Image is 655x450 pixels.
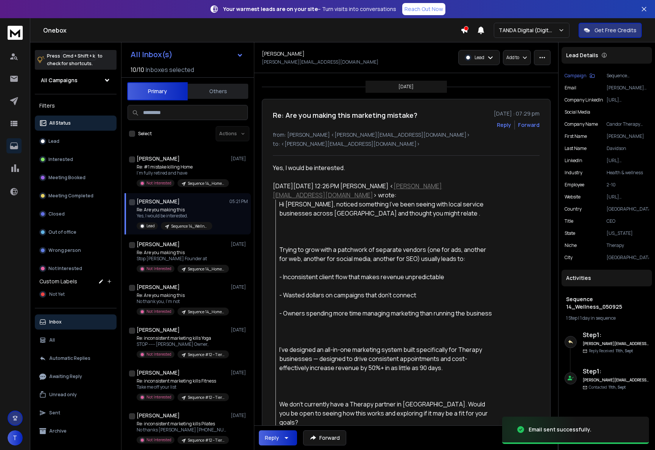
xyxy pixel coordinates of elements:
[579,23,642,38] button: Get Free Credits
[402,3,445,15] a: Reach Out Now
[529,426,591,433] div: Email sent successfully.
[594,27,636,34] p: Get Free Credits
[43,26,461,35] h1: Onebox
[8,430,23,445] button: T
[8,26,23,40] img: logo
[499,27,558,34] p: TANDA Digital (Digital Sip)
[405,5,443,13] p: Reach Out Now
[223,5,318,12] strong: Your warmest leads are on your site
[223,5,396,13] p: – Turn visits into conversations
